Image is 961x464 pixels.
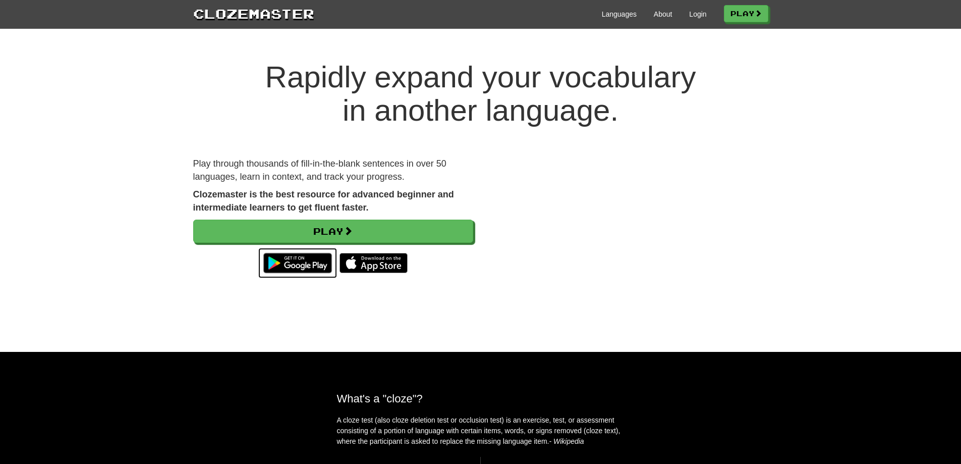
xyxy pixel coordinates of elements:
[193,189,454,213] strong: Clozemaster is the best resource for advanced beginner and intermediate learners to get fluent fa...
[724,5,768,22] a: Play
[258,248,336,278] img: Get it on Google Play
[193,158,473,183] p: Play through thousands of fill-in-the-blank sentences in over 50 languages, learn in context, and...
[193,220,473,243] a: Play
[689,9,706,19] a: Login
[602,9,637,19] a: Languages
[337,415,625,447] p: A cloze test (also cloze deletion test or occlusion test) is an exercise, test, or assessment con...
[337,392,625,405] h2: What's a "cloze"?
[193,4,314,23] a: Clozemaster
[654,9,672,19] a: About
[549,437,584,445] em: - Wikipedia
[340,253,408,273] img: Download_on_the_App_Store_Badge_US-UK_135x40-25178aeef6eb6b83b96f5f2d004eda3bffbb37122de64afbaef7...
